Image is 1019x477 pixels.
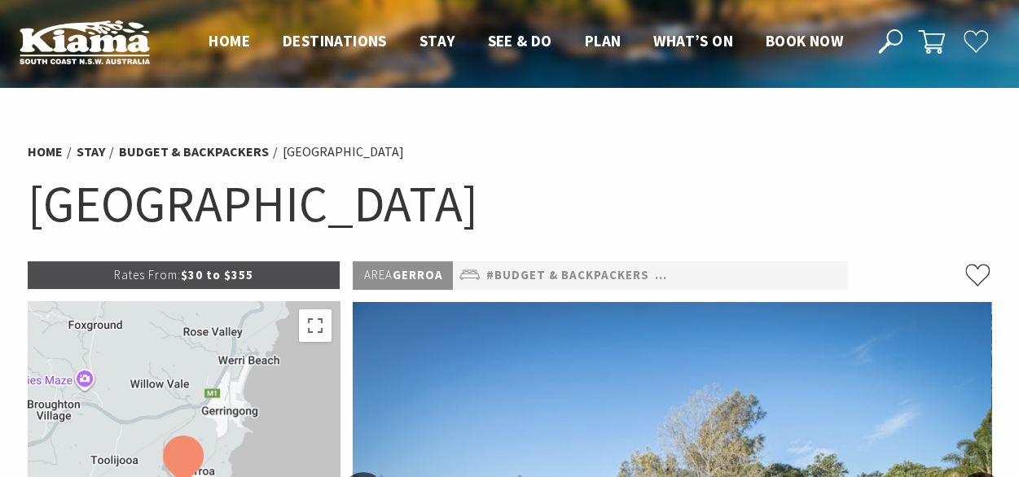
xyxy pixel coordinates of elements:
span: Home [209,31,250,50]
span: Book now [766,31,843,50]
a: Budget & backpackers [119,143,269,160]
span: Destinations [283,31,387,50]
img: Kiama Logo [20,20,150,64]
span: Area [363,267,392,282]
span: Plan [585,31,622,50]
button: Toggle fullscreen view [299,309,332,342]
span: Stay [419,31,455,50]
a: Home [28,143,63,160]
a: #Budget & backpackers [485,265,648,286]
nav: Main Menu [192,28,859,55]
a: #Cottages [837,265,912,286]
li: [GEOGRAPHIC_DATA] [283,142,404,163]
h1: [GEOGRAPHIC_DATA] [28,171,992,237]
span: What’s On [653,31,733,50]
span: Rates From: [114,267,181,282]
a: #Camping & Holiday Parks [654,265,832,286]
span: See & Do [487,31,551,50]
p: $30 to $355 [28,261,340,289]
a: Stay [77,143,105,160]
p: Gerroa [353,261,453,290]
